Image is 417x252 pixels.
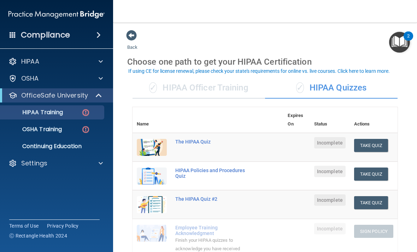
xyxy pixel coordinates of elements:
[265,77,398,99] div: HIPAA Quizzes
[5,109,63,116] p: HIPAA Training
[314,166,346,177] span: Incomplete
[21,57,39,66] p: HIPAA
[283,107,310,133] th: Expires On
[175,225,248,236] div: Employee Training Acknowledgment
[8,57,103,66] a: HIPAA
[9,222,39,229] a: Terms of Use
[350,107,398,133] th: Actions
[9,232,67,239] span: Ⓒ Rectangle Health 2024
[21,74,39,83] p: OSHA
[296,82,304,93] span: ✓
[175,196,248,202] div: The HIPAA Quiz #2
[128,69,390,74] div: If using CE for license renewal, please check your state's requirements for online vs. live cours...
[8,91,102,100] a: OfficeSafe University
[354,139,388,152] button: Take Quiz
[310,107,350,133] th: Status
[21,91,88,100] p: OfficeSafe University
[314,137,346,148] span: Incomplete
[5,126,62,133] p: OSHA Training
[175,139,248,145] div: The HIPAA Quiz
[81,125,90,134] img: danger-circle.6113f641.png
[127,52,403,72] div: Choose one path to get your HIPAA Certification
[8,159,103,168] a: Settings
[389,32,410,53] button: Open Resource Center, 2 new notifications
[5,143,101,150] p: Continuing Education
[127,36,137,50] a: Back
[354,168,388,181] button: Take Quiz
[175,168,248,179] div: HIPAA Policies and Procedures Quiz
[133,77,265,99] div: HIPAA Officer Training
[47,222,79,229] a: Privacy Policy
[149,82,157,93] span: ✓
[295,211,409,240] iframe: Drift Widget Chat Controller
[8,74,103,83] a: OSHA
[407,36,410,45] div: 2
[127,68,391,75] button: If using CE for license renewal, please check your state's requirements for online vs. live cours...
[21,159,47,168] p: Settings
[8,7,105,22] img: PMB logo
[81,108,90,117] img: danger-circle.6113f641.png
[133,107,171,133] th: Name
[21,30,70,40] h4: Compliance
[354,196,388,209] button: Take Quiz
[314,194,346,206] span: Incomplete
